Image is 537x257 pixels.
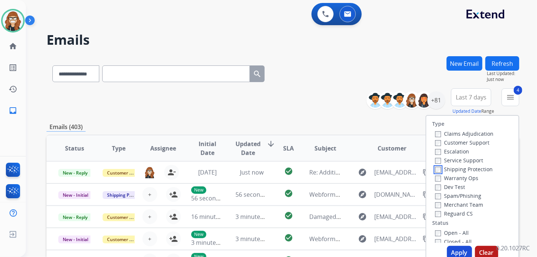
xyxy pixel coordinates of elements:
[358,168,367,177] mat-icon: explore
[235,235,275,243] span: 3 minutes ago
[310,168,383,176] span: Re: Additional Information
[435,176,441,182] input: Warranty Ops
[435,239,441,245] input: Closed - All
[235,139,261,157] span: Updated Date
[375,190,419,199] span: [DOMAIN_NAME][EMAIL_ADDRESS][DOMAIN_NAME]
[435,166,493,173] label: Shipping Protection
[435,149,441,155] input: Escalation
[435,201,483,208] label: Merchant Team
[103,213,151,221] span: Customer Support
[8,42,17,51] mat-icon: home
[435,140,441,146] input: Customer Support
[310,213,355,221] span: Damaged lamps
[432,219,448,227] label: Status
[358,234,367,243] mat-icon: explore
[435,211,441,217] input: Reguard CS
[284,211,293,220] mat-icon: check_circle
[502,88,519,106] button: 4
[150,144,176,153] span: Assignee
[423,169,429,176] mat-icon: content_copy
[191,239,231,247] span: 3 minutes ago
[452,108,481,114] button: Updated Date
[191,231,206,238] p: New
[435,210,473,217] label: Reguard CS
[283,144,294,153] span: SLA
[451,88,491,106] button: Last 7 days
[144,166,155,179] img: agent-avatar
[435,158,441,164] input: Service Support
[310,190,523,199] span: Webform from [DOMAIN_NAME][EMAIL_ADDRESS][DOMAIN_NAME] on [DATE]
[169,212,178,221] mat-icon: person_add
[435,238,472,245] label: Closed - All
[423,236,429,242] mat-icon: content_copy
[358,212,367,221] mat-icon: explore
[456,96,486,99] span: Last 7 days
[435,193,441,199] input: Spam/Phishing
[191,194,234,202] span: 56 seconds ago
[191,139,223,157] span: Initial Date
[487,71,519,77] span: Last Updated:
[435,130,493,137] label: Claims Adjudication
[47,33,519,47] h2: Emails
[240,168,264,176] span: Just now
[315,144,337,153] span: Subject
[112,144,125,153] span: Type
[435,192,481,199] label: Spam/Phishing
[142,187,157,202] button: +
[435,175,478,182] label: Warranty Ops
[148,212,151,221] span: +
[375,168,419,177] span: [EMAIL_ADDRESS][DOMAIN_NAME]
[435,230,441,236] input: Open - All
[8,85,17,94] mat-icon: history
[435,167,441,173] input: Shipping Protection
[435,229,469,236] label: Open - All
[235,190,279,199] span: 56 seconds ago
[435,148,469,155] label: Escalation
[58,169,92,177] span: New - Reply
[148,234,151,243] span: +
[310,235,477,243] span: Webform from [EMAIL_ADDRESS][DOMAIN_NAME] on [DATE]
[235,213,275,221] span: 3 minutes ago
[3,10,23,31] img: avatar
[485,56,519,71] button: Refresh
[435,131,441,137] input: Claims Adjudication
[378,144,406,153] span: Customer
[514,86,522,95] span: 4
[266,139,275,148] mat-icon: arrow_downward
[447,56,482,71] button: New Email
[435,183,465,190] label: Dev Test
[58,213,92,221] span: New - Reply
[8,63,17,72] mat-icon: list_alt
[169,234,178,243] mat-icon: person_add
[103,236,151,243] span: Customer Support
[496,244,530,253] p: 0.20.1027RC
[435,157,483,164] label: Service Support
[487,77,519,82] span: Just now
[432,120,444,128] label: Type
[58,236,93,243] span: New - Initial
[142,209,157,224] button: +
[358,190,367,199] mat-icon: explore
[423,191,429,198] mat-icon: content_copy
[435,185,441,190] input: Dev Test
[423,213,429,220] mat-icon: content_copy
[169,190,178,199] mat-icon: person_add
[435,202,441,208] input: Merchant Team
[8,106,17,115] mat-icon: inbox
[435,139,489,146] label: Customer Support
[191,186,206,194] p: New
[167,168,176,177] mat-icon: person_remove
[253,70,262,78] mat-icon: search
[506,93,515,102] mat-icon: menu
[103,191,153,199] span: Shipping Protection
[427,91,445,109] div: +81
[65,144,84,153] span: Status
[284,189,293,198] mat-icon: check_circle
[375,234,419,243] span: [EMAIL_ADDRESS][DOMAIN_NAME]
[284,167,293,176] mat-icon: check_circle
[103,169,151,177] span: Customer Support
[142,231,157,246] button: +
[452,108,494,114] span: Range
[47,122,86,132] p: Emails (403)
[198,168,217,176] span: [DATE]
